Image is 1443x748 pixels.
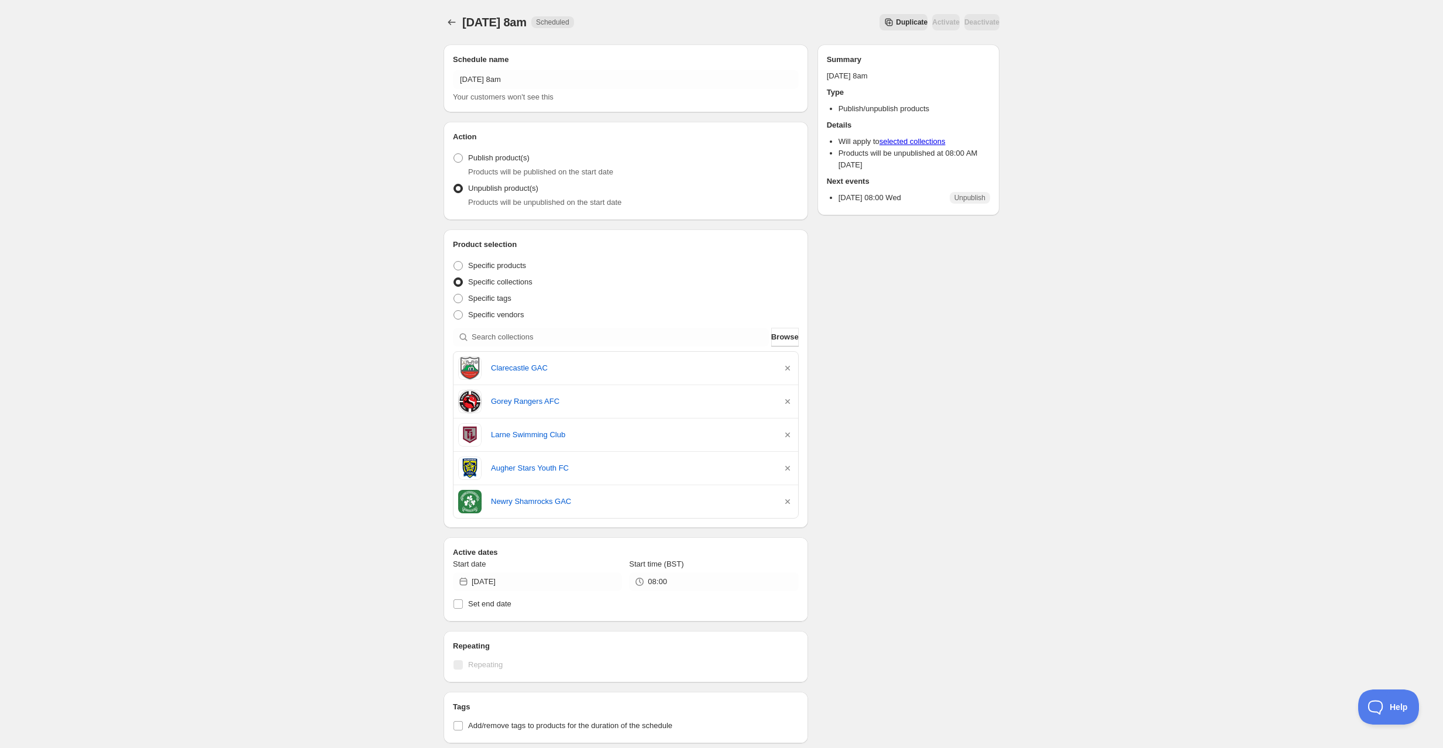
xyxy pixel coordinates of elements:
iframe: Toggle Customer Support [1358,689,1420,725]
span: Publish product(s) [468,153,530,162]
span: Specific products [468,261,526,270]
h2: Active dates [453,547,799,558]
button: Schedules [444,14,460,30]
h2: Product selection [453,239,799,251]
span: Repeating [468,660,503,669]
a: Newry Shamrocks GAC [491,496,772,507]
a: Larne Swimming Club [491,429,772,441]
span: Products will be published on the start date [468,167,613,176]
span: [DATE] 8am [462,16,527,29]
a: selected collections [879,137,946,146]
h2: Summary [827,54,990,66]
button: Browse [771,328,799,346]
span: Specific collections [468,277,532,286]
span: Duplicate [896,18,927,27]
span: Your customers won't see this [453,92,554,101]
h2: Schedule name [453,54,799,66]
span: Browse [771,331,799,343]
p: [DATE] 8am [827,70,990,82]
a: Clarecastle GAC [491,362,772,374]
a: Gorey Rangers AFC [491,396,772,407]
span: Specific tags [468,294,511,303]
li: Products will be unpublished at 08:00 AM [DATE] [839,147,990,171]
span: Unpublish product(s) [468,184,538,193]
span: Start time (BST) [629,560,683,568]
h2: Details [827,119,990,131]
h2: Repeating [453,640,799,652]
span: Scheduled [536,18,569,27]
h2: Tags [453,701,799,713]
a: Augher Stars Youth FC [491,462,772,474]
span: Products will be unpublished on the start date [468,198,621,207]
span: Unpublish [954,193,985,203]
p: [DATE] 08:00 Wed [839,192,901,204]
input: Search collections [472,328,769,346]
h2: Action [453,131,799,143]
span: Start date [453,560,486,568]
span: Set end date [468,599,511,608]
button: Secondary action label [879,14,927,30]
li: Will apply to [839,136,990,147]
li: Publish/unpublish products [839,103,990,115]
h2: Next events [827,176,990,187]
span: Specific vendors [468,310,524,319]
h2: Type [827,87,990,98]
span: Add/remove tags to products for the duration of the schedule [468,721,672,730]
